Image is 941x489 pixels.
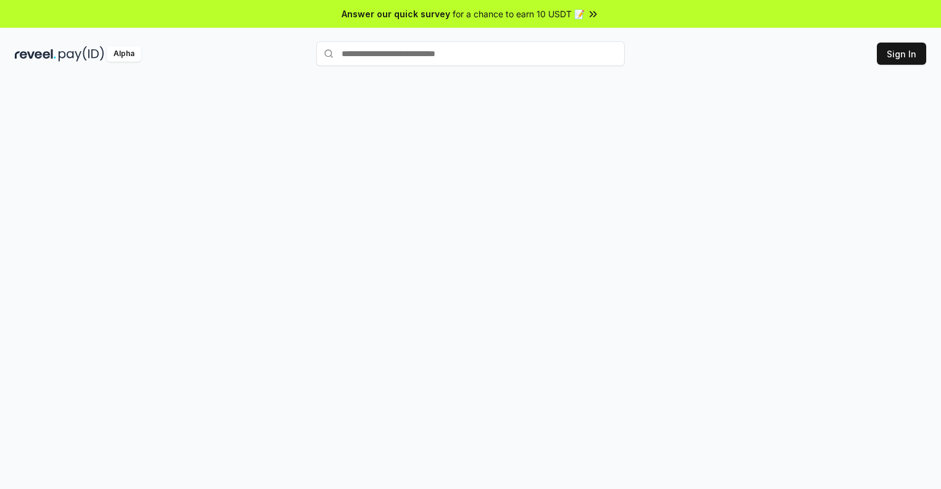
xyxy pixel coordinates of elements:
[15,46,56,62] img: reveel_dark
[342,7,450,20] span: Answer our quick survey
[59,46,104,62] img: pay_id
[877,43,926,65] button: Sign In
[453,7,585,20] span: for a chance to earn 10 USDT 📝
[107,46,141,62] div: Alpha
